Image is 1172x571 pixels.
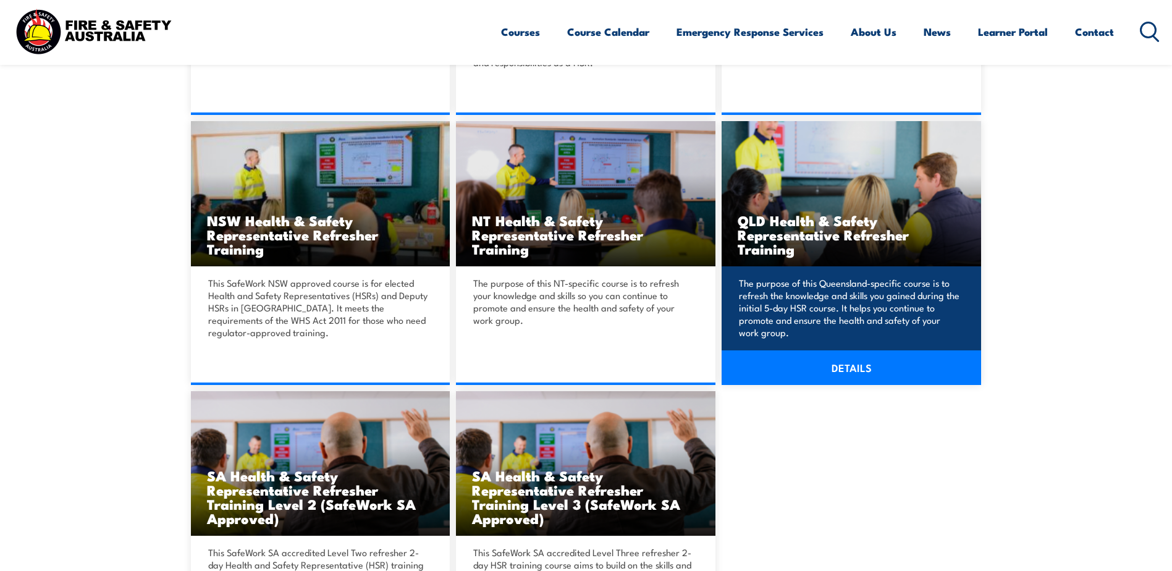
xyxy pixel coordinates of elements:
p: The purpose of this Queensland-specific course is to refresh the knowledge and skills you gained ... [739,277,960,339]
a: Contact [1075,15,1114,48]
img: NT Health & Safety Representative Refresher TRAINING [456,121,715,266]
h3: NSW Health & Safety Representative Refresher Training [207,213,434,256]
img: SA Health & Safety Representative Initial 5 Day Training (SafeWork SA Approved) [456,391,715,536]
h3: NT Health & Safety Representative Refresher Training [472,213,699,256]
p: This SafeWork NSW approved course is for elected Health and Safety Representatives (HSRs) and Dep... [208,277,429,339]
h3: SA Health & Safety Representative Refresher Training Level 2 (SafeWork SA Approved) [207,468,434,525]
h3: QLD Health & Safety Representative Refresher Training [738,213,965,256]
a: News [924,15,951,48]
img: SA Health & Safety Representative Initial 5 Day Training (SafeWork SA Approved) [191,391,450,536]
a: Emergency Response Services [677,15,824,48]
a: SA Health & Safety Representative Refresher Training Level 2 (SafeWork SA Approved) [191,391,450,536]
a: About Us [851,15,896,48]
a: NT Health & Safety Representative Refresher Training [456,121,715,266]
a: Course Calendar [567,15,649,48]
a: Learner Portal [978,15,1048,48]
a: QLD Health & Safety Representative Refresher Training [722,121,981,266]
a: DETAILS [722,350,981,385]
h3: SA Health & Safety Representative Refresher Training Level 3 (SafeWork SA Approved) [472,468,699,525]
a: Courses [501,15,540,48]
img: NSW Health & Safety Representative Refresher Training [191,121,450,266]
img: QLD Health & Safety Representative Refresher TRAINING [722,121,981,266]
p: The purpose of this NT-specific course is to refresh your knowledge and skills so you can continu... [473,277,694,326]
a: SA Health & Safety Representative Refresher Training Level 3 (SafeWork SA Approved) [456,391,715,536]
